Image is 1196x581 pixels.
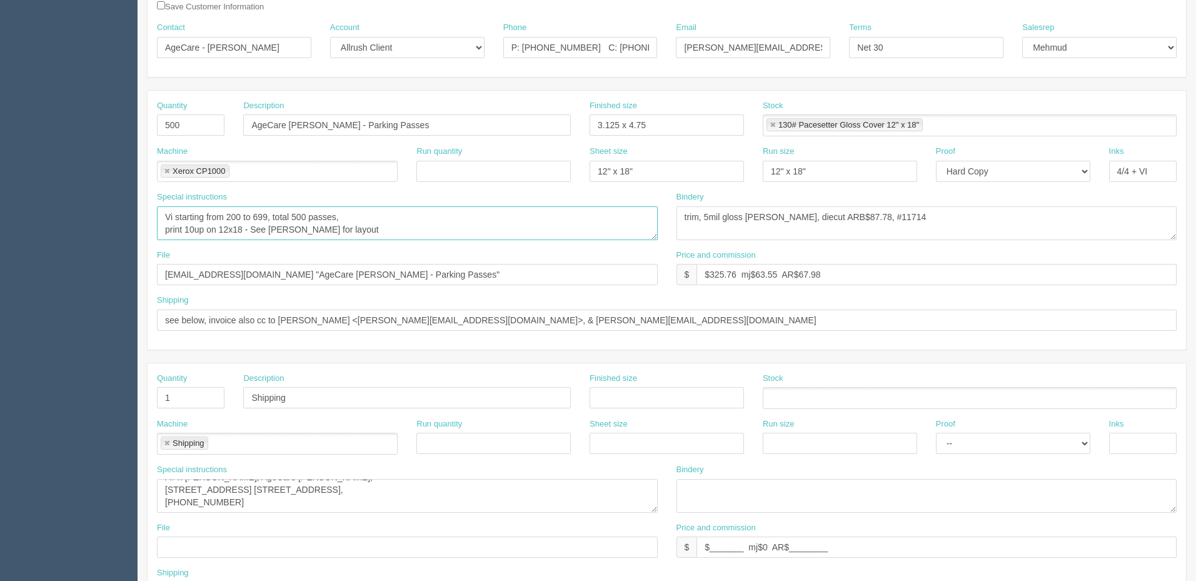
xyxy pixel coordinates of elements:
label: Special instructions [157,191,227,203]
label: Special instructions [157,464,227,476]
label: Bindery [676,464,704,476]
label: File [157,250,170,261]
div: $ [676,264,697,285]
label: Bindery [676,191,704,203]
label: File [157,522,170,534]
label: Machine [157,146,188,158]
label: Inks [1109,146,1124,158]
label: Machine [157,418,188,430]
label: Finished size [590,373,637,385]
label: Run quantity [416,418,462,430]
label: Price and commission [676,250,756,261]
label: Shipping [157,295,189,306]
label: Description [243,373,284,385]
label: Stock [763,100,783,112]
label: Quantity [157,373,187,385]
label: Run size [763,418,795,430]
div: $ [676,537,697,558]
label: Run quantity [416,146,462,158]
label: Proof [936,146,955,158]
label: Phone [503,22,527,34]
label: Shipping [157,567,189,579]
label: Quantity [157,100,187,112]
label: Finished size [590,100,637,112]
label: Proof [936,418,955,430]
label: Sheet size [590,418,628,430]
label: Run size [763,146,795,158]
label: Contact [157,22,185,34]
div: Shipping [173,439,204,447]
label: Price and commission [676,522,756,534]
div: Xerox CP1000 [173,167,226,175]
label: Terms [849,22,871,34]
label: Sheet size [590,146,628,158]
label: Email [676,22,696,34]
label: Inks [1109,418,1124,430]
textarea: Vi starting from 200 to 699, total 500 passes, print 10up on 12x18 - See [PERSON_NAME] for layout [157,206,658,240]
label: Stock [763,373,783,385]
label: Description [243,100,284,112]
textarea: trim, 5mil gloss [PERSON_NAME], diecut ARB$87.78, #11714 [676,206,1177,240]
label: Account [330,22,359,34]
textarea: ATT: [PERSON_NAME], AgeCare [PERSON_NAME], [STREET_ADDRESS] [STREET_ADDRESS], [PHONE_NUMBER] [157,479,658,513]
label: Salesrep [1022,22,1054,34]
div: 130# Pacesetter Gloss Cover 12" x 18" [778,121,919,129]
